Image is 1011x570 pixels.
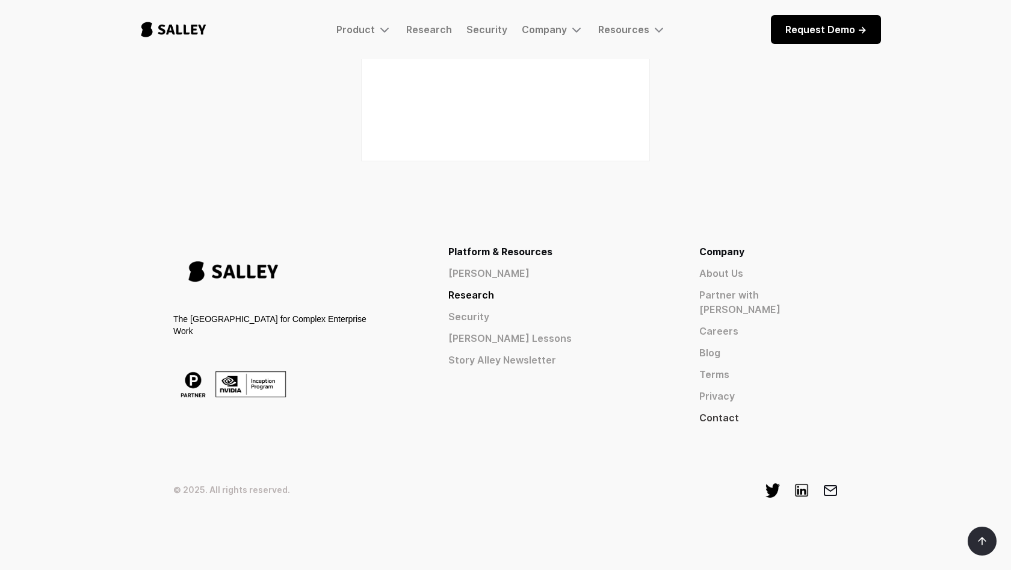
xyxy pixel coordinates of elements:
div: Company [699,244,838,259]
a: Partner with [PERSON_NAME] [699,288,838,317]
a: Terms [699,367,838,382]
div: © 2025. All rights reserved. [173,483,290,497]
a: Privacy [699,389,838,403]
a: Careers [699,324,838,338]
a: Story Alley Newsletter [448,353,656,367]
div: Company [522,22,584,37]
div: Product [336,22,392,37]
div: Company [522,23,567,36]
a: home [130,10,217,49]
a: Blog [699,345,838,360]
a: Request Demo -> [771,15,881,44]
a: About Us [699,266,838,280]
a: [PERSON_NAME] [448,266,656,280]
div: Platform & Resources [448,244,656,259]
a: Contact [699,410,838,425]
a: Security [466,23,507,36]
a: [PERSON_NAME] Lessons [448,331,656,345]
div: Resources [598,22,666,37]
div: The [GEOGRAPHIC_DATA] for Complex Enterprise Work [173,313,371,337]
div: Resources [598,23,649,36]
a: Research [448,288,656,302]
a: Research [406,23,452,36]
a: Security [448,309,656,324]
div: Product [336,23,375,36]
